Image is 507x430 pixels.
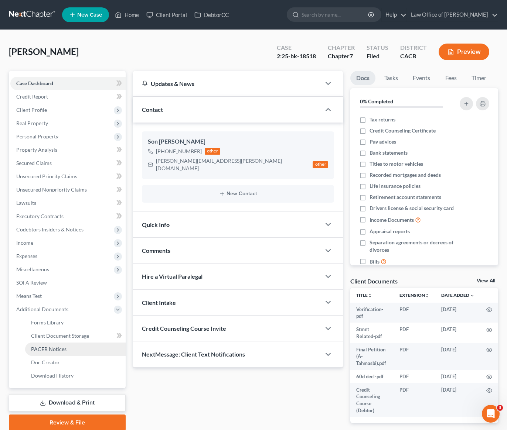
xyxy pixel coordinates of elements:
span: Client Profile [16,107,47,113]
a: SOFA Review [10,276,126,289]
td: Verification-pdf [350,303,394,323]
a: Extensionunfold_more [399,292,429,298]
i: unfold_more [368,293,372,298]
div: Client Documents [350,277,398,285]
a: Forms Library [25,316,126,329]
span: Credit Counseling Certificate [370,127,436,134]
a: Events [407,71,436,85]
td: PDF [394,370,435,383]
div: Chapter [328,52,355,61]
a: Client Document Storage [25,329,126,343]
span: Titles to motor vehicles [370,160,423,168]
span: Hire a Virtual Paralegal [142,273,203,280]
span: Client Intake [142,299,176,306]
a: Executory Contracts [10,210,126,223]
input: Search by name... [302,8,369,21]
td: [DATE] [435,370,480,383]
span: Property Analysis [16,147,57,153]
a: Lawsuits [10,196,126,210]
span: [PERSON_NAME] [9,46,79,57]
span: Expenses [16,253,37,259]
i: unfold_more [425,293,429,298]
span: PACER Notices [31,346,67,352]
a: Help [382,8,406,21]
div: Chapter [328,44,355,52]
td: [DATE] [435,383,480,417]
td: PDF [394,343,435,370]
td: PDF [394,303,435,323]
a: Date Added expand_more [441,292,474,298]
span: Income [16,240,33,246]
button: Preview [439,44,489,60]
div: [PHONE_NUMBER] [156,148,202,155]
td: [DATE] [435,343,480,370]
a: Download & Print [9,394,126,412]
td: [DATE] [435,323,480,343]
td: [DATE] [435,303,480,323]
span: Secured Claims [16,160,52,166]
a: Unsecured Priority Claims [10,170,126,183]
span: Lawsuits [16,200,36,206]
iframe: Intercom live chat [482,405,500,423]
a: Download History [25,369,126,382]
span: Real Property [16,120,48,126]
span: Case Dashboard [16,80,53,86]
span: Income Documents [370,216,414,224]
a: Client Portal [143,8,191,21]
span: Credit Report [16,93,48,100]
a: DebtorCC [191,8,232,21]
span: 7 [350,52,353,59]
span: Comments [142,247,170,254]
span: Miscellaneous [16,266,49,272]
span: Client Document Storage [31,333,89,339]
a: Property Analysis [10,143,126,156]
span: Unsecured Priority Claims [16,173,77,179]
span: Credit Counseling Course Invite [142,325,226,332]
a: Credit Report [10,90,126,103]
a: Secured Claims [10,156,126,170]
a: Timer [466,71,492,85]
span: Forms Library [31,319,64,326]
span: Means Test [16,293,42,299]
a: Case Dashboard [10,77,126,90]
span: Quick Info [142,221,170,228]
span: Tax returns [370,116,395,123]
button: New Contact [148,191,328,197]
td: PDF [394,323,435,343]
div: Filed [367,52,388,61]
span: Bills [370,258,380,265]
div: Son [PERSON_NAME] [148,137,328,146]
a: View All [477,278,495,283]
div: Status [367,44,388,52]
td: PDF [394,383,435,417]
a: PACER Notices [25,343,126,356]
span: Separation agreements or decrees of divorces [370,239,455,254]
div: other [313,161,328,168]
div: District [400,44,427,52]
div: Updates & News [142,80,312,87]
div: CACB [400,52,427,61]
i: expand_more [470,293,474,298]
a: Law Office of [PERSON_NAME] [407,8,498,21]
span: Executory Contracts [16,213,64,219]
a: Titleunfold_more [356,292,372,298]
span: Unsecured Nonpriority Claims [16,186,87,193]
div: 2:25-bk-18518 [277,52,316,61]
a: Doc Creator [25,356,126,369]
div: other [205,148,220,155]
td: 60d decl-pdf [350,370,394,383]
span: Retirement account statements [370,193,441,201]
a: Unsecured Nonpriority Claims [10,183,126,196]
a: Docs [350,71,375,85]
span: Codebtors Insiders & Notices [16,226,84,233]
span: Bank statements [370,149,408,156]
span: Pay advices [370,138,396,145]
a: Fees [439,71,463,85]
span: Drivers license & social security card [370,204,454,212]
td: Credit Counseling Course (Debtor) [350,383,394,417]
div: [PERSON_NAME][EMAIL_ADDRESS][PERSON_NAME][DOMAIN_NAME] [156,157,310,172]
span: 3 [497,405,503,411]
span: NextMessage: Client Text Notifications [142,351,245,358]
strong: 0% Completed [360,98,393,104]
td: Final Petition (A- Tahmasbi).pdf [350,343,394,370]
